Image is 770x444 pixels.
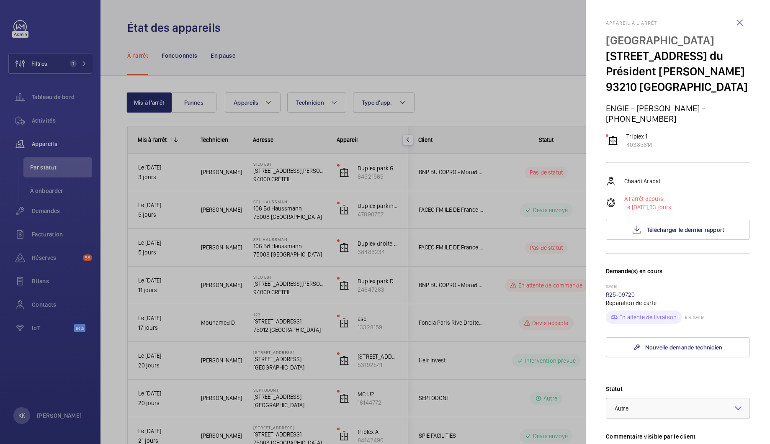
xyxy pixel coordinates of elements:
[624,204,649,210] span: Le [DATE],
[606,79,750,95] p: 93210 [GEOGRAPHIC_DATA]
[619,313,677,321] p: En attente de livraison
[606,33,750,48] p: [GEOGRAPHIC_DATA]
[606,337,750,357] a: Nouvelle demande technicien
[606,385,750,393] label: Statut
[606,20,750,26] h2: Appareil à l'arrêt
[626,132,652,141] p: Triplex 1
[606,432,750,441] label: Commentaire visible par le client
[624,203,671,211] p: 33 jours
[615,405,628,412] span: Autre
[682,315,704,320] p: ETA: [DATE]
[624,195,671,203] p: À l'arrêt depuis
[626,141,652,149] p: 40385614
[606,103,750,124] p: ENGIE - [PERSON_NAME] - [PHONE_NUMBER]
[606,284,750,290] p: [DATE]
[647,226,724,233] span: Télécharger le dernier rapport
[624,177,660,185] p: Chaadi Arabat
[606,48,750,79] p: [STREET_ADDRESS] du Président [PERSON_NAME]
[606,299,750,307] p: Réparation de carte
[608,136,618,146] img: elevator.svg
[606,220,750,240] button: Télécharger le dernier rapport
[606,267,750,284] h3: Demande(s) en cours
[606,291,635,298] a: R25-09720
